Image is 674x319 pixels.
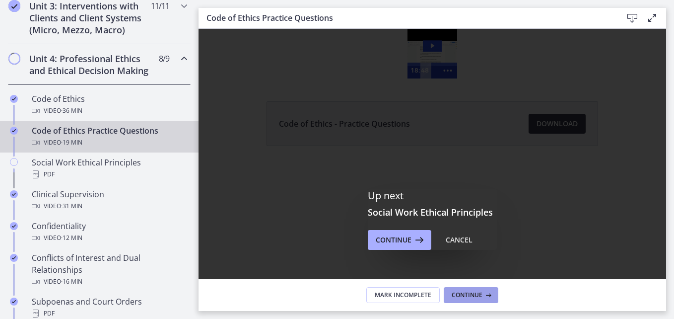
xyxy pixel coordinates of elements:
span: · 36 min [61,105,82,117]
div: PDF [32,168,187,180]
button: Mark Incomplete [366,287,440,303]
span: Continue [452,291,482,299]
button: Cancel [438,230,480,250]
h3: Code of Ethics Practice Questions [206,12,607,24]
span: · 16 min [61,276,82,288]
button: Continue [444,287,498,303]
i: Completed [10,298,18,306]
button: Show more buttons [240,34,259,50]
div: Cancel [446,234,472,246]
span: · 12 min [61,232,82,244]
div: Confidentiality [32,220,187,244]
i: Completed [10,254,18,262]
div: Code of Ethics Practice Questions [32,125,187,149]
span: Continue [376,234,411,246]
div: Code of Ethics [32,93,187,117]
div: Conflicts of Interest and Dual Relationships [32,252,187,288]
h2: Unit 4: Professional Ethics and Ethical Decision Making [29,53,150,77]
div: Video [32,232,187,244]
span: · 19 min [61,137,82,149]
div: Video [32,200,187,212]
i: Completed [10,95,18,103]
span: · 31 min [61,200,82,212]
span: 8 / 9 [159,53,169,65]
i: Completed [10,222,18,230]
div: Playbar [227,34,235,50]
div: Clinical Supervision [32,188,187,212]
div: Video [32,105,187,117]
h3: Social Work Ethical Principles [368,206,497,218]
button: Continue [368,230,431,250]
button: Play Video: cbe66putov91j64ic120.mp4 [224,11,243,23]
div: Social Work Ethical Principles [32,157,187,180]
div: Video [32,276,187,288]
span: Mark Incomplete [375,291,431,299]
i: Completed [10,190,18,198]
div: Video [32,137,187,149]
i: Completed [10,127,18,135]
p: Up next [368,189,497,202]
